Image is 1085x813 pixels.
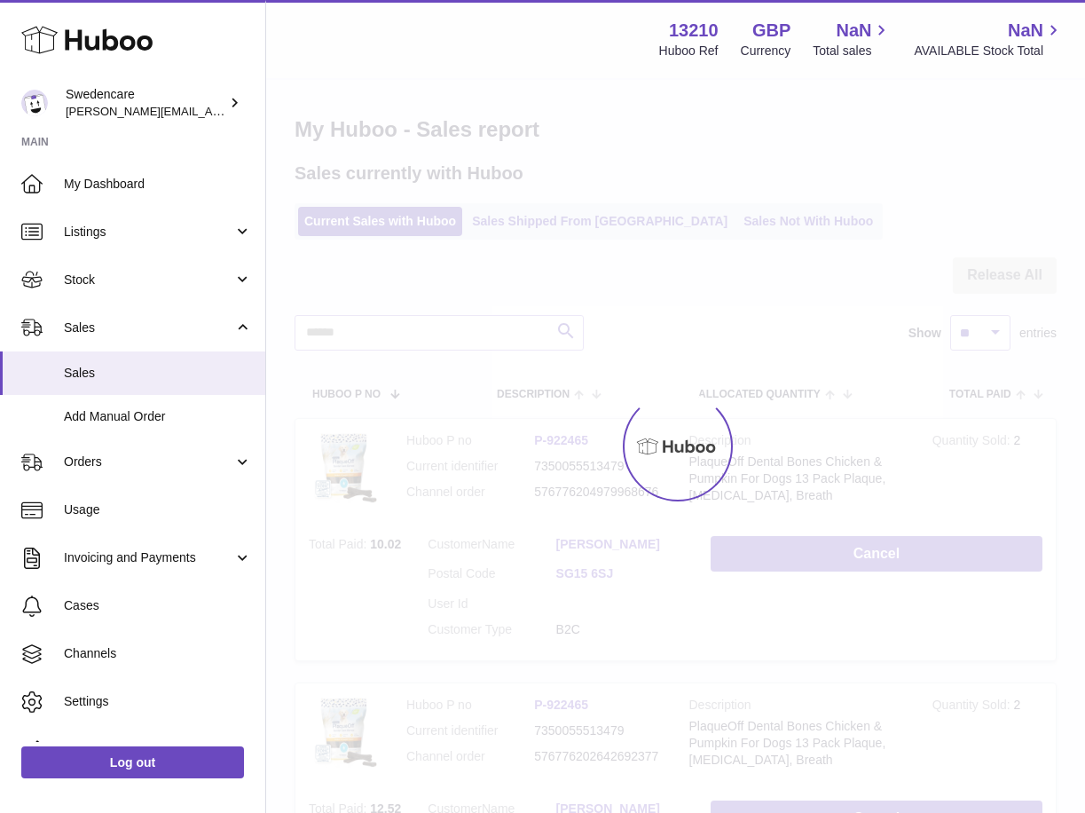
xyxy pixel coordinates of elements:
span: Listings [64,224,233,241]
span: AVAILABLE Stock Total [914,43,1064,59]
a: NaN AVAILABLE Stock Total [914,19,1064,59]
div: Huboo Ref [659,43,719,59]
span: Usage [64,501,252,518]
span: Returns [64,741,252,758]
span: Add Manual Order [64,408,252,425]
span: Sales [64,365,252,382]
span: Cases [64,597,252,614]
span: My Dashboard [64,176,252,193]
strong: 13210 [669,19,719,43]
span: Invoicing and Payments [64,549,233,566]
span: Orders [64,454,233,470]
span: Settings [64,693,252,710]
span: Stock [64,272,233,288]
span: NaN [1008,19,1043,43]
span: Channels [64,645,252,662]
a: Log out [21,746,244,778]
span: NaN [836,19,871,43]
a: NaN Total sales [813,19,892,59]
img: daniel.corbridge@swedencare.co.uk [21,90,48,116]
strong: GBP [752,19,790,43]
span: Sales [64,320,233,336]
div: Currency [741,43,791,59]
span: Total sales [813,43,892,59]
span: [PERSON_NAME][EMAIL_ADDRESS][PERSON_NAME][DOMAIN_NAME] [66,104,451,118]
div: Swedencare [66,86,225,120]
